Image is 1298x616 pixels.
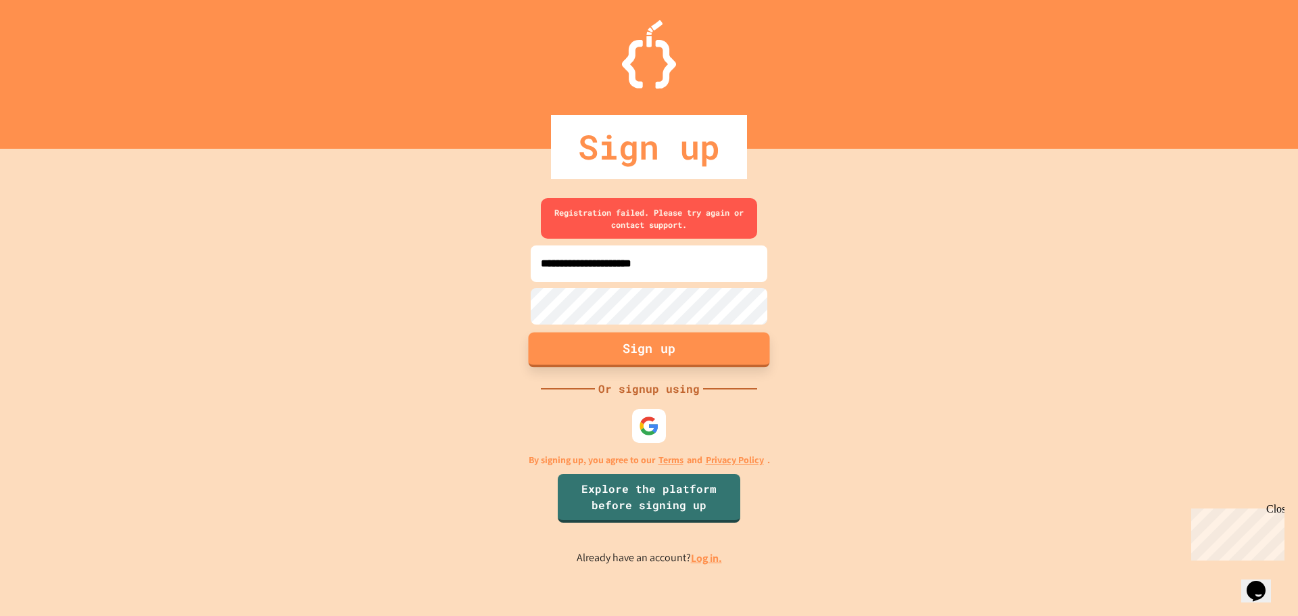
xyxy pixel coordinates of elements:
a: Explore the platform before signing up [558,474,740,523]
iframe: chat widget [1241,562,1284,602]
div: Chat with us now!Close [5,5,93,86]
img: google-icon.svg [639,416,659,436]
a: Log in. [691,551,722,565]
p: Already have an account? [577,550,722,567]
div: Or signup using [595,381,703,397]
iframe: chat widget [1186,503,1284,561]
a: Terms [658,453,683,467]
img: Logo.svg [622,20,676,89]
div: Registration failed. Please try again or contact support. [541,198,757,239]
button: Sign up [529,332,770,367]
p: By signing up, you agree to our and . [529,453,770,467]
div: Sign up [551,115,747,179]
a: Privacy Policy [706,453,764,467]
